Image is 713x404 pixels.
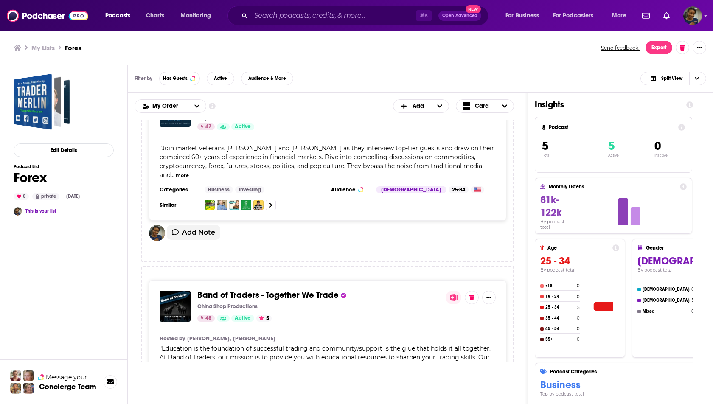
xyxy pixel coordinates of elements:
[14,74,70,130] a: Forex
[443,362,447,370] span: ...
[171,171,174,179] span: ...
[160,144,494,179] span: "
[197,291,339,300] a: Band of Traders - Together We Trade
[214,76,227,81] span: Active
[654,139,661,153] span: 0
[683,6,702,25] button: Show profile menu
[248,76,286,81] span: Audience & More
[654,153,668,157] p: Inactive
[159,72,200,85] button: Has Guests
[160,186,198,193] h3: Categories
[393,99,449,113] button: + Add
[540,255,619,267] h3: 25 - 34
[233,335,275,342] a: [PERSON_NAME]
[152,103,181,109] span: My Order
[135,103,188,109] button: open menu
[135,99,206,113] h2: Choose List sort
[545,294,575,299] h4: 18 - 24
[14,164,83,169] h3: Podcast List
[149,225,165,241] img: user avatar
[550,369,706,375] h4: Podcast Categories
[606,9,637,22] button: open menu
[253,200,264,210] img: Your Week In Money with Caleb Hammer
[10,370,21,381] img: Sydney Profile
[251,9,416,22] input: Search podcasts, credits, & more...
[160,335,185,342] h4: Hosted by
[545,283,575,289] h4: <18
[46,373,87,382] span: Message your
[640,72,706,85] button: Choose View
[413,103,424,109] span: Add
[160,291,191,322] a: Band of Traders - Together We Trade
[540,267,619,273] h4: By podcast total
[456,99,514,113] h2: Choose View
[577,337,580,342] h4: 0
[331,186,369,193] h3: Audience
[553,10,594,22] span: For Podcasters
[197,290,339,300] span: Band of Traders - Together We Trade
[449,186,469,193] div: 25-34
[32,193,59,200] div: private
[598,44,642,51] button: Send feedback.
[241,200,251,210] img: Investing Unscripted
[577,283,580,289] h4: 0
[31,44,55,52] a: My Lists
[205,123,211,131] span: 47
[643,309,690,314] h4: Mixed
[217,200,227,210] img: The David Carrier Show
[466,5,481,13] span: New
[241,72,293,85] button: Audience & More
[692,297,694,303] h4: 5
[691,309,694,314] h4: 0
[207,72,234,85] button: Active
[549,124,675,130] h4: Podcast
[176,172,189,179] button: more
[683,6,702,25] span: Logged in as sabrinajohnson
[229,200,239,210] a: The Aspiring Psychologist Podcast
[39,382,96,391] h3: Concierge Team
[542,139,548,153] span: 5
[182,228,215,236] span: Add Note
[209,102,216,110] a: Show additional information
[646,41,672,54] button: Export
[482,291,496,304] button: Show More Button
[197,123,215,130] a: 47
[547,9,606,22] button: open menu
[14,169,83,186] h1: Forex
[577,294,580,300] h4: 0
[23,370,34,381] img: Jules Profile
[438,11,481,21] button: Open AdvancedNew
[231,315,254,322] a: Active
[175,9,222,22] button: open menu
[500,9,550,22] button: open menu
[163,76,188,81] span: Has Guests
[14,207,22,216] a: Sabrina
[608,153,619,157] p: Active
[256,315,272,322] button: 5
[235,186,264,193] a: Investing
[99,9,141,22] button: open menu
[160,144,494,179] span: Join market veterans [PERSON_NAME] and [PERSON_NAME] as they interview top-tier guests and draw o...
[612,10,626,22] span: More
[442,14,477,18] span: Open Advanced
[105,10,130,22] span: Podcasts
[540,219,575,230] h4: By podcast total
[661,76,682,81] span: Split View
[160,345,491,370] span: Education is the foundation of successful trading and community/support is the glue that holds it...
[65,44,82,52] h3: Forex
[577,326,580,331] h4: 0
[547,245,609,251] h4: Age
[236,6,497,25] div: Search podcasts, credits, & more...
[545,305,575,310] h4: 25 - 34
[376,186,446,193] div: [DEMOGRAPHIC_DATA]
[25,208,56,214] a: This is your list
[141,71,514,262] div: Futures Edge Show: Finance Unfiltered with Jim Iuorio and Bob IaccinoFutures Edge Show: Finance U...
[23,383,34,394] img: Barbara Profile
[146,10,164,22] span: Charts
